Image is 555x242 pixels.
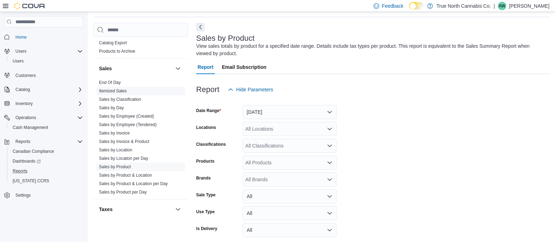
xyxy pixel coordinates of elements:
span: Operations [13,113,83,122]
a: Sales by Invoice [99,131,130,136]
button: Next [196,23,205,31]
h3: Sales by Product [196,34,255,42]
span: Catalog [13,85,83,94]
a: Dashboards [7,156,86,166]
a: Sales by Employee (Tendered) [99,122,157,127]
button: Customers [1,70,86,80]
span: Feedback [382,2,403,9]
button: Sales [174,64,182,73]
span: Sales by Employee (Created) [99,113,154,119]
span: Sales by Product [99,164,131,170]
button: Inventory [1,99,86,109]
span: Reports [10,167,83,175]
a: Users [10,57,26,65]
span: Reports [13,137,83,146]
button: Open list of options [327,126,332,132]
span: Cash Management [13,125,48,130]
h3: Taxes [99,206,113,213]
a: [US_STATE] CCRS [10,177,52,185]
button: Inventory [13,99,35,108]
button: Open list of options [327,177,332,182]
button: Taxes [99,206,172,213]
div: View sales totals by product for a specified date range. Details include tax types per product. T... [196,42,546,57]
span: Settings [15,192,31,198]
button: Open list of options [327,160,332,165]
span: Settings [13,191,83,200]
span: Catalog Export [99,40,127,46]
span: Dashboards [10,157,83,165]
span: Inventory [15,101,33,106]
span: Operations [15,115,36,120]
span: Sales by Classification [99,97,141,102]
button: Cash Management [7,123,86,132]
button: Reports [7,166,86,176]
span: Users [15,48,26,54]
h3: Report [196,85,219,94]
a: Catalog Export [99,40,127,45]
span: Users [10,57,83,65]
button: Open list of options [327,143,332,149]
button: [US_STATE] CCRS [7,176,86,186]
span: Reports [15,139,30,144]
span: Users [13,47,83,55]
a: Sales by Product & Location per Day [99,181,168,186]
button: Reports [13,137,33,146]
div: Sales [93,78,188,199]
a: Sales by Employee (Created) [99,114,154,119]
button: Operations [1,113,86,123]
span: Canadian Compliance [13,149,54,154]
span: Canadian Compliance [10,147,83,156]
a: Sales by Day [99,105,124,110]
button: Home [1,32,86,42]
button: Users [13,47,29,55]
button: All [243,189,337,203]
span: Sales by Product & Location [99,172,152,178]
input: Dark Mode [409,2,424,9]
a: Sales by Product per Day [99,190,147,195]
button: [DATE] [243,105,337,119]
a: Reports [10,167,30,175]
button: Users [1,46,86,56]
span: Reports [13,168,27,174]
span: Cash Management [10,123,83,132]
label: Brands [196,175,211,181]
a: Dashboards [10,157,44,165]
a: Cash Management [10,123,51,132]
a: Home [13,33,29,41]
label: Use Type [196,209,214,215]
a: Settings [13,191,33,200]
span: AW [498,2,505,10]
span: Washington CCRS [10,177,83,185]
button: Hide Parameters [225,83,276,97]
button: Catalog [1,85,86,94]
a: Sales by Location per Day [99,156,148,161]
span: Customers [15,73,36,78]
span: Sales by Location per Day [99,156,148,161]
img: Cova [14,2,46,9]
button: Operations [13,113,39,122]
button: Catalog [13,85,33,94]
a: Sales by Product & Location [99,173,152,178]
span: Dashboards [13,158,41,164]
label: Is Delivery [196,226,217,231]
span: Customers [13,71,83,80]
div: Alyx White [498,2,506,10]
a: Canadian Compliance [10,147,57,156]
a: Sales by Classification [99,97,141,102]
span: Hide Parameters [236,86,273,93]
span: Email Subscription [222,60,266,74]
a: End Of Day [99,80,121,85]
div: Products [93,39,188,58]
p: | [494,2,495,10]
label: Sale Type [196,192,216,198]
button: All [243,223,337,237]
a: Sales by Invoice & Product [99,139,149,144]
p: True North Cannabis Co. [436,2,491,10]
span: Users [13,58,24,64]
span: Report [198,60,213,74]
button: Settings [1,190,86,200]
